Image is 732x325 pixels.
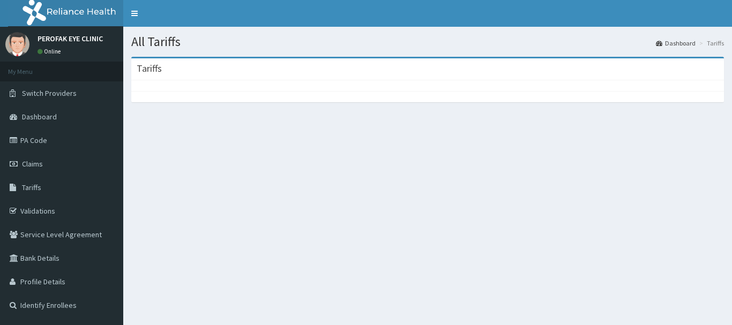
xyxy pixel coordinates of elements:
[22,112,57,122] span: Dashboard
[697,39,724,48] li: Tariffs
[22,88,77,98] span: Switch Providers
[22,159,43,169] span: Claims
[38,48,63,55] a: Online
[5,32,29,56] img: User Image
[131,35,724,49] h1: All Tariffs
[137,64,162,73] h3: Tariffs
[38,35,103,42] p: PEROFAK EYE CLINIC
[656,39,696,48] a: Dashboard
[22,183,41,192] span: Tariffs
